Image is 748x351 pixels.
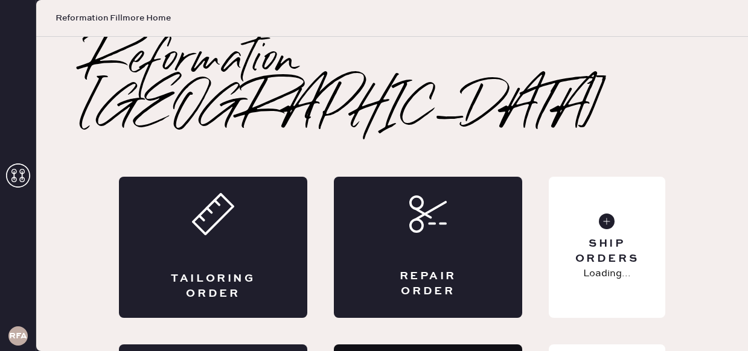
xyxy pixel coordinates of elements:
h3: RFA [9,332,27,340]
div: Ship Orders [558,236,656,267]
p: Loading... [583,267,631,281]
span: Reformation Fillmore Home [56,12,171,24]
div: Repair Order [382,269,474,299]
h2: Reformation [GEOGRAPHIC_DATA] [85,37,700,133]
div: Tailoring Order [167,271,259,302]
